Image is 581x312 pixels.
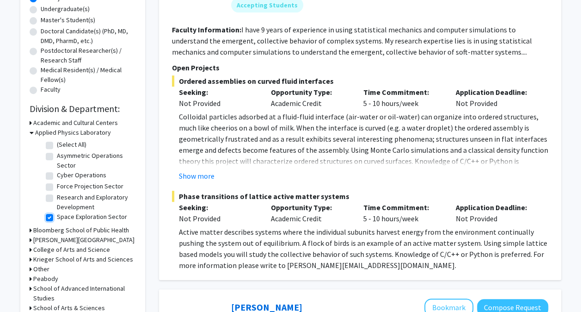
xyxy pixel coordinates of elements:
p: Application Deadline: [456,202,534,213]
p: Time Commitment: [363,87,442,98]
span: Ordered assemblies on curved fluid interfaces [172,75,548,87]
h3: Peabody [33,274,58,284]
h3: College of Arts and Science [33,245,110,255]
label: Faculty [41,85,61,94]
div: Not Provided [179,213,257,224]
label: Force Projection Sector [57,181,123,191]
p: Seeking: [179,202,257,213]
p: Colloidal particles adsorbed at a fluid-fluid interface (air-water or oil-water) can organize int... [179,111,548,178]
div: Academic Credit [264,87,356,109]
p: Time Commitment: [363,202,442,213]
iframe: Chat [7,270,39,305]
label: Space Exploration Sector [57,212,127,222]
span: Phase transitions of lattice active matter systems [172,191,548,202]
div: Not Provided [449,202,541,224]
h3: Other [33,264,49,274]
label: Doctoral Candidate(s) (PhD, MD, DMD, PharmD, etc.) [41,26,136,46]
label: Asymmetric Operations Sector [57,151,134,170]
label: Research and Exploratory Development [57,193,134,212]
b: Faculty Information: [172,25,241,34]
label: Postdoctoral Researcher(s) / Research Staff [41,46,136,65]
label: Cyber Operations [57,170,106,180]
div: Not Provided [179,98,257,109]
label: (Select All) [57,140,86,150]
p: Seeking: [179,87,257,98]
h3: Applied Physics Laboratory [35,128,111,137]
p: Application Deadline: [456,87,534,98]
label: Medical Resident(s) / Medical Fellow(s) [41,65,136,85]
div: Not Provided [449,87,541,109]
p: Opportunity Type: [271,87,349,98]
p: Active matter describes systems where the individual subunits harvest energy from the environment... [179,226,548,271]
label: Master's Student(s) [41,15,95,25]
h3: Bloomberg School of Public Health [33,225,129,235]
h3: School of Advanced International Studies [33,284,136,303]
p: Opportunity Type: [271,202,349,213]
h3: [PERSON_NAME][GEOGRAPHIC_DATA] [33,235,135,245]
button: Show more [179,170,214,181]
label: Undergraduate(s) [41,4,90,14]
h2: Division & Department: [30,103,136,114]
p: Open Projects [172,62,548,73]
div: Academic Credit [264,202,356,224]
h3: Academic and Cultural Centers [33,118,118,128]
div: 5 - 10 hours/week [356,87,449,109]
div: 5 - 10 hours/week [356,202,449,224]
fg-read-more: I have 9 years of experience in using statistical mechanics and computer simulations to understan... [172,25,532,56]
h3: Krieger School of Arts and Sciences [33,255,133,264]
